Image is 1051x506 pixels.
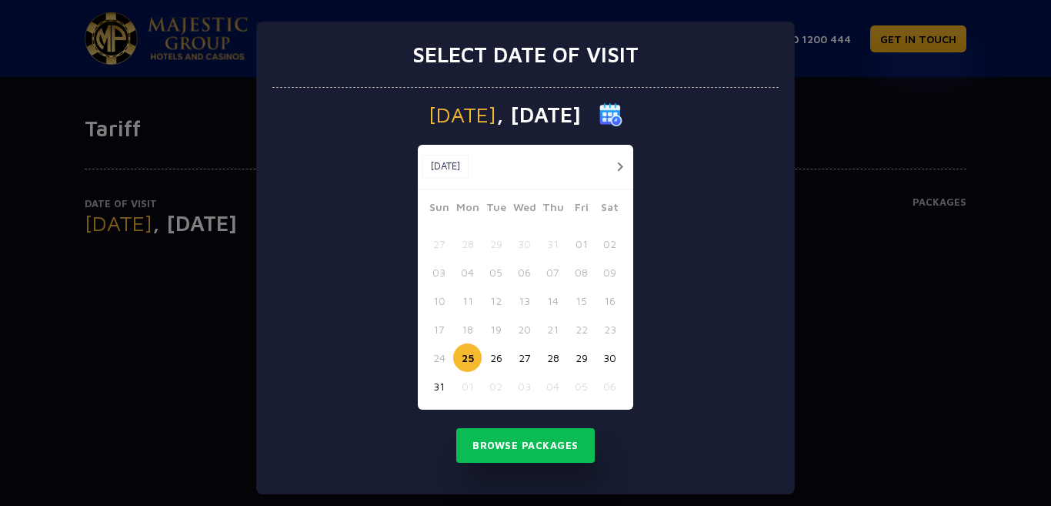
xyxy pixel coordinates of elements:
button: 06 [510,258,539,287]
button: 04 [539,372,567,400]
button: 29 [482,230,510,258]
button: 24 [425,343,453,372]
button: 05 [567,372,596,400]
button: 31 [425,372,453,400]
button: 11 [453,287,482,315]
img: calender icon [599,103,622,126]
button: 20 [510,315,539,343]
button: 21 [539,315,567,343]
span: Thu [539,199,567,220]
button: 25 [453,343,482,372]
button: 16 [596,287,624,315]
span: [DATE] [429,104,496,126]
span: Wed [510,199,539,220]
button: 22 [567,315,596,343]
button: 29 [567,343,596,372]
button: 31 [539,230,567,258]
button: 17 [425,315,453,343]
button: 01 [453,372,482,400]
span: Tue [482,199,510,220]
span: Sun [425,199,453,220]
span: Sat [596,199,624,220]
button: 27 [425,230,453,258]
button: 05 [482,258,510,287]
span: Mon [453,199,482,220]
button: 18 [453,315,482,343]
button: 30 [510,230,539,258]
button: 06 [596,372,624,400]
button: 13 [510,287,539,315]
button: 14 [539,287,567,315]
button: 19 [482,315,510,343]
h3: Select date of visit [412,42,639,68]
button: 15 [567,287,596,315]
span: , [DATE] [496,104,581,126]
button: 04 [453,258,482,287]
button: 10 [425,287,453,315]
button: Browse Packages [456,428,595,464]
button: 26 [482,343,510,372]
button: 28 [453,230,482,258]
button: 27 [510,343,539,372]
button: 30 [596,343,624,372]
button: 09 [596,258,624,287]
button: 02 [482,372,510,400]
button: [DATE] [422,155,469,178]
button: 02 [596,230,624,258]
button: 07 [539,258,567,287]
span: Fri [567,199,596,220]
button: 01 [567,230,596,258]
button: 23 [596,315,624,343]
button: 28 [539,343,567,372]
button: 12 [482,287,510,315]
button: 03 [425,258,453,287]
button: 08 [567,258,596,287]
button: 03 [510,372,539,400]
